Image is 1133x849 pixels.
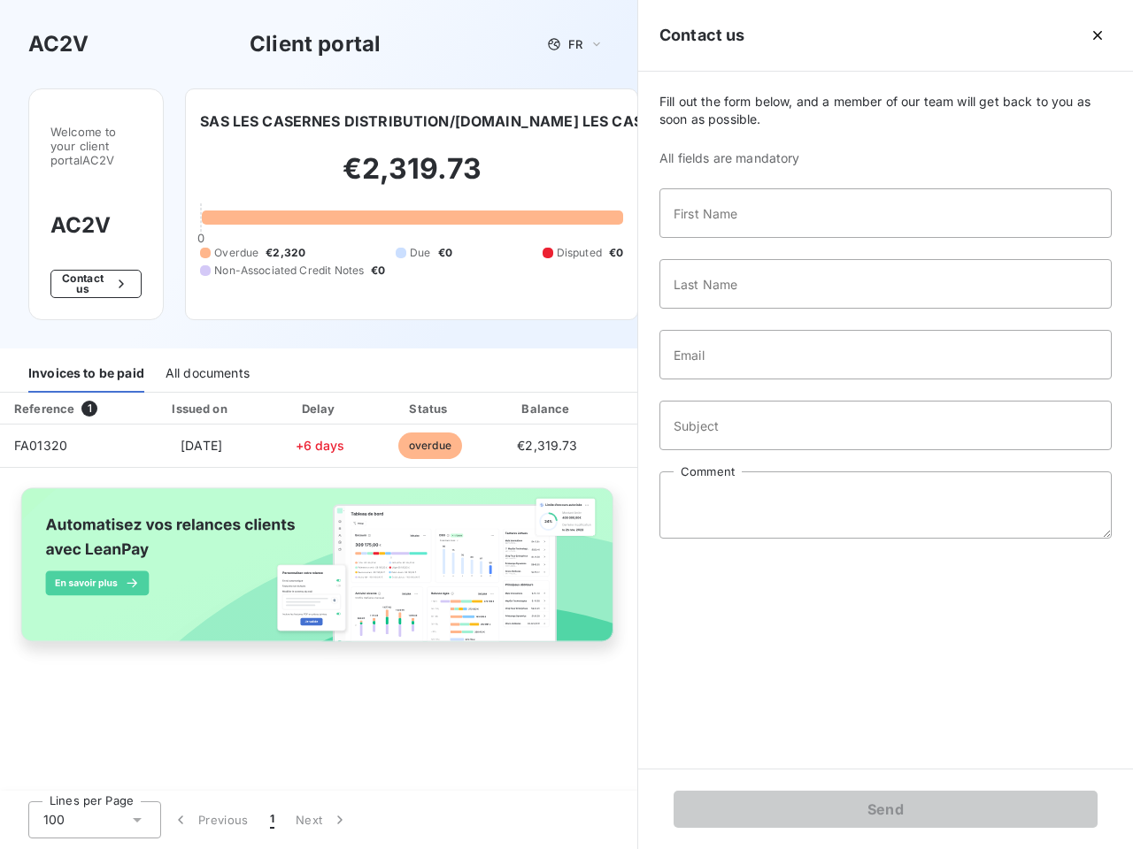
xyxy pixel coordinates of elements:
[166,356,250,393] div: All documents
[398,432,462,459] span: overdue
[659,401,1112,450] input: placeholder
[659,23,745,48] h5: Contact us
[659,149,1112,167] span: All fields are mandatory
[674,791,1098,828] button: Send
[140,400,262,417] div: Issued on
[659,188,1112,238] input: placeholder
[50,125,142,167] span: Welcome to your client portal AC2V
[568,37,582,51] span: FR
[200,111,690,132] h6: SAS LES CASERNES DISTRIBUTION/[DOMAIN_NAME] LES CASERNES
[250,28,381,60] h3: Client portal
[659,330,1112,379] input: placeholder
[28,356,144,393] div: Invoices to be paid
[270,811,274,829] span: 1
[259,801,285,838] button: 1
[410,245,430,261] span: Due
[296,438,345,453] span: +6 days
[266,245,305,261] span: €2,320
[214,263,364,279] span: Non-Associated Credit Notes
[612,400,701,417] div: PDF
[43,811,65,829] span: 100
[438,245,452,261] span: €0
[50,210,142,241] h3: AC2V
[557,245,602,261] span: Disputed
[659,259,1112,309] input: placeholder
[161,801,259,838] button: Previous
[659,93,1112,128] span: Fill out the form below, and a member of our team will get back to you as soon as possible.
[200,151,623,204] h2: €2,319.73
[517,438,577,453] span: €2,319.73
[181,438,222,453] span: [DATE]
[270,400,371,417] div: Delay
[81,401,97,417] span: 1
[14,402,74,416] div: Reference
[50,270,142,298] button: Contact us
[371,263,385,279] span: €0
[28,28,89,60] h3: AC2V
[285,801,359,838] button: Next
[197,231,204,245] span: 0
[489,400,605,417] div: Balance
[14,438,67,453] span: FA01320
[7,478,630,668] img: banner
[609,245,623,261] span: €0
[214,245,258,261] span: Overdue
[377,400,482,417] div: Status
